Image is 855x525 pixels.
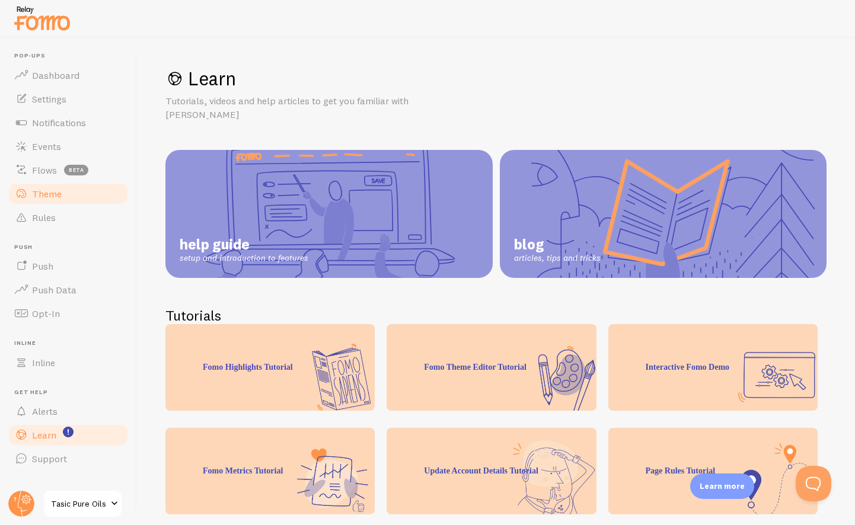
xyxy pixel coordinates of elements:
span: blog [514,235,601,253]
span: Push [32,260,53,272]
span: setup and introduction to features [180,253,308,264]
div: Fomo Metrics Tutorial [165,428,375,514]
a: Alerts [7,399,129,423]
a: Opt-In [7,302,129,325]
div: Fomo Highlights Tutorial [165,324,375,411]
a: Learn [7,423,129,447]
span: articles, tips and tricks [514,253,601,264]
a: Inline [7,351,129,374]
a: Dashboard [7,63,129,87]
iframe: Help Scout Beacon - Open [796,466,831,501]
p: Tutorials, videos and help articles to get you familiar with [PERSON_NAME] [165,94,450,121]
a: Settings [7,87,129,111]
div: Interactive Fomo Demo [608,324,818,411]
span: Opt-In [32,308,60,319]
a: Push [7,254,129,278]
span: Get Help [14,389,129,396]
a: Tasic Pure Oils [43,489,123,518]
a: Events [7,135,129,158]
a: Push Data [7,278,129,302]
a: Theme [7,182,129,206]
span: Inline [14,340,129,347]
span: Events [32,140,61,152]
div: Page Rules Tutorial [608,428,818,514]
span: Alerts [32,405,58,417]
img: fomo-relay-logo-orange.svg [12,3,72,33]
span: Push Data [32,284,76,296]
span: Support [32,453,67,465]
svg: <p>Watch New Feature Tutorials!</p> [63,427,74,437]
a: blog articles, tips and tricks [500,150,827,278]
div: Update Account Details Tutorial [387,428,596,514]
span: Theme [32,188,62,200]
span: Dashboard [32,69,79,81]
span: Tasic Pure Oils [51,497,107,511]
span: Rules [32,212,56,223]
span: beta [64,165,88,175]
a: Rules [7,206,129,229]
span: Notifications [32,117,86,129]
a: Flows beta [7,158,129,182]
span: Pop-ups [14,52,129,60]
a: Notifications [7,111,129,135]
span: Settings [32,93,66,105]
div: Learn more [690,473,754,499]
h1: Learn [165,66,827,91]
h2: Tutorials [165,306,827,325]
div: Fomo Theme Editor Tutorial [387,324,596,411]
a: Support [7,447,129,470]
a: help guide setup and introduction to features [165,150,493,278]
p: Learn more [700,481,745,492]
span: Learn [32,429,56,441]
span: help guide [180,235,308,253]
span: Flows [32,164,57,176]
span: Inline [32,357,55,369]
span: Push [14,244,129,251]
